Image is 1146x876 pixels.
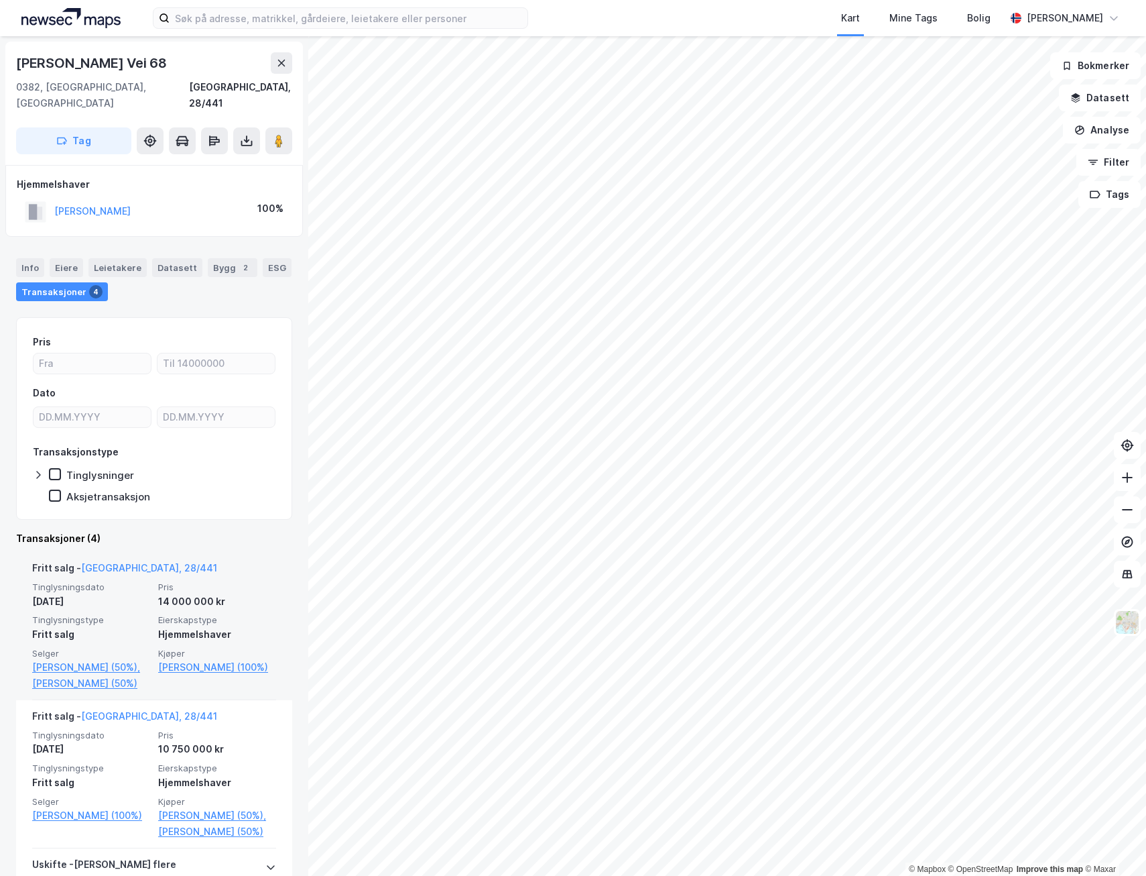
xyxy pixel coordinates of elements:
[32,560,217,582] div: Fritt salg -
[189,79,292,111] div: [GEOGRAPHIC_DATA], 28/441
[841,10,860,26] div: Kart
[257,201,283,217] div: 100%
[239,261,252,274] div: 2
[1017,865,1083,874] a: Improve this map
[16,282,108,301] div: Transaksjoner
[32,796,150,808] span: Selger
[1027,10,1103,26] div: [PERSON_NAME]
[21,8,121,28] img: logo.a4113a55bc3d86da70a041830d287a7e.svg
[81,562,217,573] a: [GEOGRAPHIC_DATA], 28/441
[32,763,150,774] span: Tinglysningstype
[158,808,276,824] a: [PERSON_NAME] (50%),
[32,582,150,593] span: Tinglysningsdato
[158,763,276,774] span: Eierskapstype
[16,258,44,277] div: Info
[32,594,150,610] div: [DATE]
[1079,812,1146,876] iframe: Chat Widget
[1063,117,1141,144] button: Analyse
[16,127,131,154] button: Tag
[909,865,946,874] a: Mapbox
[263,258,292,277] div: ESG
[32,648,150,659] span: Selger
[889,10,938,26] div: Mine Tags
[152,258,202,277] div: Datasett
[1115,610,1140,635] img: Z
[158,775,276,791] div: Hjemmelshaver
[66,490,150,503] div: Aksjetransaksjon
[32,808,150,824] a: [PERSON_NAME] (100%)
[32,626,150,643] div: Fritt salg
[1078,181,1141,208] button: Tags
[34,407,151,427] input: DD.MM.YYYY
[157,407,275,427] input: DD.MM.YYYY
[158,796,276,808] span: Kjøper
[1050,52,1141,79] button: Bokmerker
[32,730,150,741] span: Tinglysningsdato
[33,385,56,401] div: Dato
[158,824,276,840] a: [PERSON_NAME] (50%)
[81,710,217,722] a: [GEOGRAPHIC_DATA], 28/441
[16,52,170,74] div: [PERSON_NAME] Vei 68
[1059,85,1141,111] button: Datasett
[32,741,150,757] div: [DATE]
[32,775,150,791] div: Fritt salg
[33,334,51,350] div: Pris
[1076,149,1141,176] button: Filter
[170,8,527,28] input: Søk på adresse, matrikkel, gårdeiere, leietakere eller personer
[967,10,991,26] div: Bolig
[17,176,292,193] div: Hjemmelshaver
[32,659,150,675] a: [PERSON_NAME] (50%),
[34,353,151,374] input: Fra
[66,469,134,482] div: Tinglysninger
[16,79,189,111] div: 0382, [GEOGRAPHIC_DATA], [GEOGRAPHIC_DATA]
[158,648,276,659] span: Kjøper
[16,531,292,547] div: Transaksjoner (4)
[158,730,276,741] span: Pris
[88,258,147,277] div: Leietakere
[208,258,257,277] div: Bygg
[32,614,150,626] span: Tinglysningstype
[948,865,1013,874] a: OpenStreetMap
[158,741,276,757] div: 10 750 000 kr
[158,614,276,626] span: Eierskapstype
[32,708,217,730] div: Fritt salg -
[33,444,119,460] div: Transaksjonstype
[158,582,276,593] span: Pris
[158,594,276,610] div: 14 000 000 kr
[89,285,103,298] div: 4
[157,353,275,374] input: Til 14000000
[158,659,276,675] a: [PERSON_NAME] (100%)
[158,626,276,643] div: Hjemmelshaver
[32,675,150,692] a: [PERSON_NAME] (50%)
[50,258,83,277] div: Eiere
